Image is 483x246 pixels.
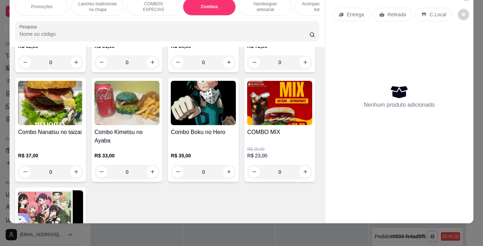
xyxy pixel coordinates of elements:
[94,152,159,159] p: R$ 33,00
[19,30,309,38] input: Pesquisa
[18,128,83,136] h4: Combo Nanatsu no taizai
[347,11,364,18] p: Entrega
[18,190,83,235] img: product-image
[18,81,83,125] img: product-image
[133,1,174,12] p: COMBOS ESPECIAS
[201,4,218,10] p: Combos
[31,4,53,10] p: Promoções
[171,128,236,136] h4: Combo Boku no Hero
[18,152,83,159] p: R$ 37,00
[77,1,118,12] p: Lanches tradicionais na chapa
[388,11,406,18] p: Retirada
[458,9,469,20] button: decrease-product-quantity
[247,152,312,159] p: R$ 23,00
[430,11,446,18] p: C.Local
[171,81,236,125] img: product-image
[247,128,312,136] h4: COMBO MIX
[94,128,159,145] h4: Combo Kimetsu no Ayaba
[247,146,312,152] p: R$ 25,00
[94,81,159,125] img: product-image
[171,152,236,159] p: R$ 35,00
[364,101,435,109] p: Nenhum produto adicionado
[245,1,286,12] p: Hambúrguer artesanal
[301,1,342,12] p: Acompanhamentos ( batata )
[247,81,312,125] img: product-image
[19,24,39,30] label: Pesquisa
